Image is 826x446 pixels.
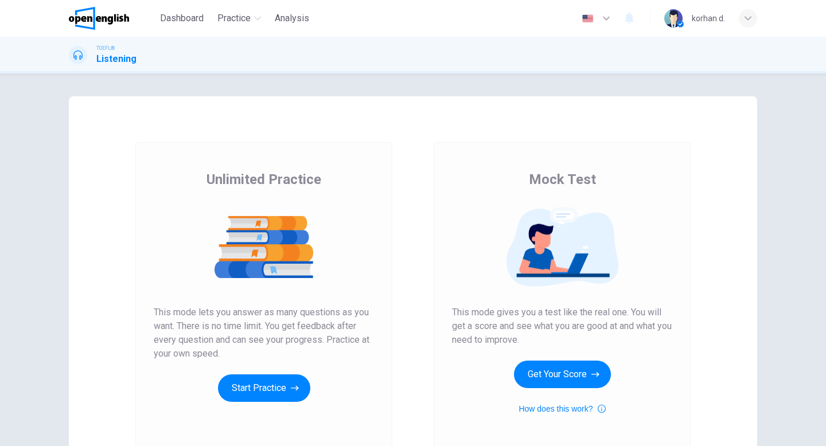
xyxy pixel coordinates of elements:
[155,8,208,29] button: Dashboard
[692,11,725,25] div: korhan d.
[69,7,155,30] a: OpenEnglish logo
[452,306,672,347] span: This mode gives you a test like the real one. You will get a score and see what you are good at a...
[218,374,310,402] button: Start Practice
[664,9,683,28] img: Profile picture
[275,11,309,25] span: Analysis
[96,44,115,52] span: TOEFL®
[206,170,321,189] span: Unlimited Practice
[69,7,129,30] img: OpenEnglish logo
[270,8,314,29] button: Analysis
[154,306,374,361] span: This mode lets you answer as many questions as you want. There is no time limit. You get feedback...
[514,361,611,388] button: Get Your Score
[529,170,596,189] span: Mock Test
[213,8,266,29] button: Practice
[580,14,595,23] img: en
[160,11,204,25] span: Dashboard
[96,52,137,66] h1: Listening
[217,11,251,25] span: Practice
[519,402,605,416] button: How does this work?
